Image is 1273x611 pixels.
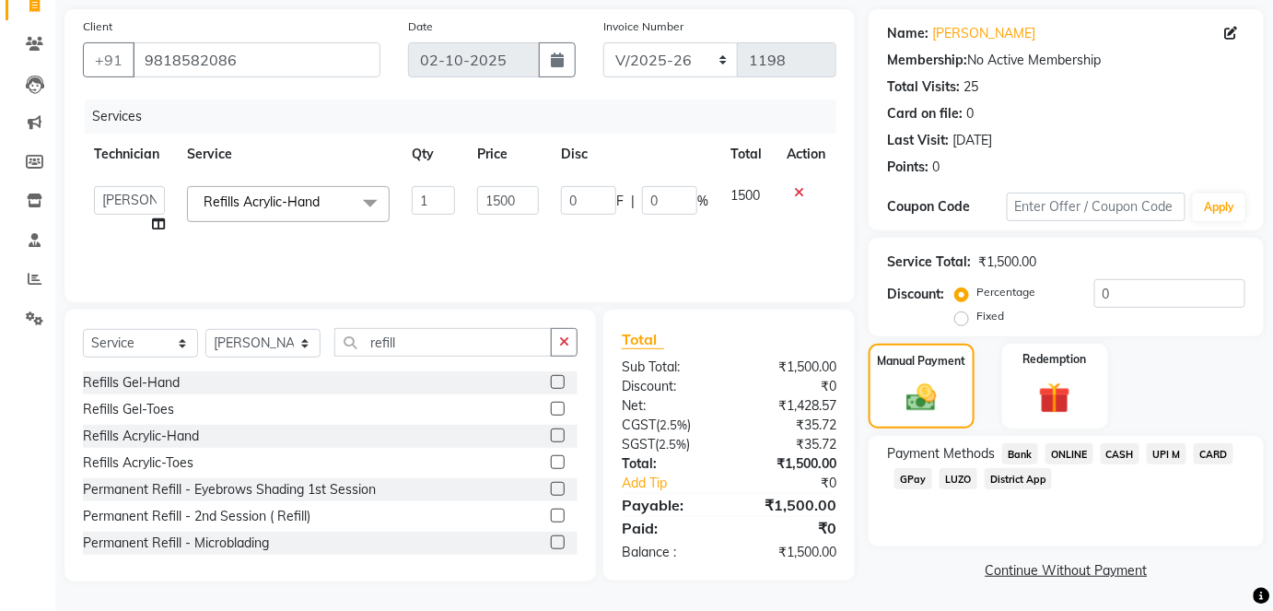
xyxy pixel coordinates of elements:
[622,330,664,349] span: Total
[83,134,176,175] th: Technician
[887,51,967,70] div: Membership:
[1029,379,1080,418] img: _gift.svg
[887,253,971,272] div: Service Total:
[603,18,683,35] label: Invoice Number
[83,480,376,499] div: Permanent Refill - Eyebrows Shading 1st Session
[608,416,730,435] div: ( )
[730,187,760,204] span: 1500
[83,453,193,473] div: Refills Acrylic-Toes
[408,18,433,35] label: Date
[631,192,635,211] span: |
[1147,443,1186,464] span: UPI M
[608,494,730,516] div: Payable:
[320,194,328,210] a: x
[608,543,730,562] div: Balance :
[887,104,963,123] div: Card on file:
[83,373,180,393] div: Refills Gel-Hand
[887,158,928,177] div: Points:
[83,18,112,35] label: Client
[887,51,1245,70] div: No Active Membership
[660,417,687,432] span: 2.5%
[133,42,380,77] input: Search by Name/Mobile/Email/Code
[1193,194,1245,221] button: Apply
[964,77,978,97] div: 25
[887,131,949,150] div: Last Visit:
[729,494,850,516] div: ₹1,500.00
[887,444,995,464] span: Payment Methods
[729,396,850,416] div: ₹1,428.57
[608,377,730,396] div: Discount:
[616,192,624,211] span: F
[729,543,850,562] div: ₹1,500.00
[401,134,466,175] th: Qty
[749,474,850,493] div: ₹0
[83,427,199,446] div: Refills Acrylic-Hand
[659,437,686,452] span: 2.5%
[932,24,1035,43] a: [PERSON_NAME]
[608,517,730,539] div: Paid:
[85,100,850,134] div: Services
[877,353,965,370] label: Manual Payment
[966,104,974,123] div: 0
[729,377,850,396] div: ₹0
[897,381,946,416] img: _cash.svg
[932,158,940,177] div: 0
[697,192,708,211] span: %
[872,561,1260,581] a: Continue Without Payment
[622,436,655,452] span: SGST
[83,42,134,77] button: +91
[719,134,776,175] th: Total
[608,474,749,493] a: Add Tip
[887,285,944,304] div: Discount:
[894,468,932,489] span: GPay
[976,284,1035,300] label: Percentage
[729,435,850,454] div: ₹35.72
[952,131,992,150] div: [DATE]
[550,134,719,175] th: Disc
[334,328,552,357] input: Search or Scan
[608,358,730,377] div: Sub Total:
[940,468,977,489] span: LUZO
[1007,193,1186,221] input: Enter Offer / Coupon Code
[729,416,850,435] div: ₹35.72
[204,194,320,210] span: Refills Acrylic-Hand
[978,253,1036,272] div: ₹1,500.00
[1023,351,1087,368] label: Redemption
[1045,443,1093,464] span: ONLINE
[608,396,730,416] div: Net:
[976,308,1004,324] label: Fixed
[985,468,1053,489] span: District App
[1002,443,1038,464] span: Bank
[83,534,269,553] div: Permanent Refill - Microblading
[608,454,730,474] div: Total:
[887,197,1007,217] div: Coupon Code
[887,24,928,43] div: Name:
[729,454,850,474] div: ₹1,500.00
[776,134,836,175] th: Action
[729,358,850,377] div: ₹1,500.00
[466,134,550,175] th: Price
[83,400,174,419] div: Refills Gel-Toes
[1194,443,1233,464] span: CARD
[83,507,310,526] div: Permanent Refill - 2nd Session ( Refill)
[887,77,960,97] div: Total Visits:
[729,517,850,539] div: ₹0
[622,417,656,433] span: CGST
[176,134,401,175] th: Service
[608,435,730,454] div: ( )
[1101,443,1140,464] span: CASH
